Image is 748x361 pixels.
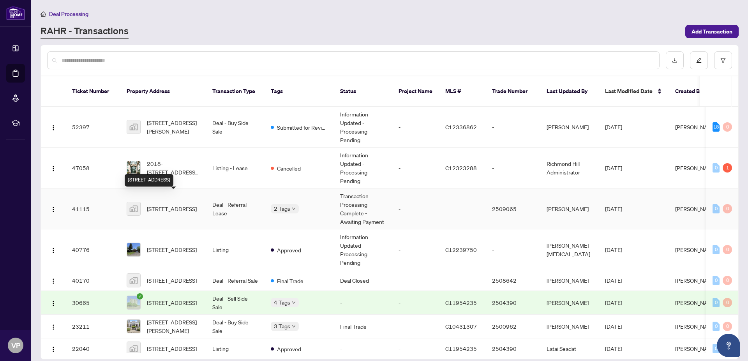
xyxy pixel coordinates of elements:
th: Last Updated By [540,76,599,107]
td: 30665 [66,291,120,315]
td: Deal - Sell Side Sale [206,291,265,315]
td: - [392,270,439,291]
img: Logo [50,278,56,284]
th: Created By [669,76,716,107]
a: RAHR - Transactions [41,25,129,39]
div: [STREET_ADDRESS] [125,174,173,187]
span: Submitted for Review [277,123,328,132]
div: 0 [723,204,732,213]
span: [DATE] [605,323,622,330]
img: thumbnail-img [127,161,140,174]
td: [PERSON_NAME] [540,188,599,229]
span: 4 Tags [274,298,290,307]
span: Approved [277,246,301,254]
span: [DATE] [605,246,622,253]
img: thumbnail-img [127,202,140,215]
span: [PERSON_NAME] [675,299,717,306]
span: C11954235 [445,299,477,306]
img: Logo [50,346,56,352]
td: - [334,291,392,315]
td: 23211 [66,315,120,338]
td: 22040 [66,338,120,359]
th: Transaction Type [206,76,265,107]
td: [PERSON_NAME][MEDICAL_DATA] [540,229,599,270]
th: Project Name [392,76,439,107]
div: 0 [713,163,720,173]
td: - [486,107,540,148]
td: 2509065 [486,188,540,229]
span: Add Transaction [692,25,732,38]
td: Deal - Buy Side Sale [206,315,265,338]
span: 2018-[STREET_ADDRESS][PERSON_NAME] [147,159,200,176]
span: [STREET_ADDRESS] [147,276,197,285]
img: Logo [50,125,56,131]
td: - [392,107,439,148]
td: 40170 [66,270,120,291]
span: [STREET_ADDRESS] [147,245,197,254]
span: Last Modified Date [605,87,653,95]
span: [STREET_ADDRESS] [147,298,197,307]
td: Deal - Referral Sale [206,270,265,291]
th: Tags [265,76,334,107]
td: Listing - Lease [206,148,265,188]
span: 3 Tags [274,322,290,331]
td: - [486,229,540,270]
img: thumbnail-img [127,342,140,355]
td: 2508642 [486,270,540,291]
td: 40776 [66,229,120,270]
span: [DATE] [605,277,622,284]
img: thumbnail-img [127,274,140,287]
div: 0 [713,245,720,254]
span: check-circle [137,293,143,299]
button: Logo [47,342,60,355]
span: down [292,324,296,328]
div: 0 [713,204,720,213]
span: [PERSON_NAME] [675,205,717,212]
span: [STREET_ADDRESS] [147,344,197,353]
div: 0 [713,298,720,307]
button: Add Transaction [685,25,739,38]
td: Latai Seadat [540,338,599,359]
td: 2504390 [486,338,540,359]
td: [PERSON_NAME] [540,315,599,338]
td: Deal - Buy Side Sale [206,107,265,148]
img: Logo [50,300,56,306]
span: [DATE] [605,123,622,130]
td: - [334,338,392,359]
td: Richmond Hill Administrator [540,148,599,188]
div: 0 [713,276,720,285]
span: [STREET_ADDRESS] [147,204,197,213]
td: Transaction Processing Complete - Awaiting Payment [334,188,392,229]
img: logo [6,6,25,20]
span: filter [720,58,726,63]
span: C12336862 [445,123,477,130]
img: Logo [50,166,56,172]
span: [PERSON_NAME] [675,164,717,171]
span: [PERSON_NAME] [675,123,717,130]
button: edit [690,51,708,69]
img: thumbnail-img [127,296,140,309]
button: Logo [47,274,60,287]
td: - [392,188,439,229]
span: home [41,11,46,17]
div: 18 [713,122,720,132]
span: [DATE] [605,299,622,306]
td: Listing [206,229,265,270]
span: [DATE] [605,205,622,212]
img: thumbnail-img [127,120,140,134]
span: [DATE] [605,345,622,352]
button: Open asap [717,334,740,357]
td: 47058 [66,148,120,188]
td: - [392,338,439,359]
td: Deal - Referral Lease [206,188,265,229]
th: Property Address [120,76,206,107]
span: Final Trade [277,276,303,285]
span: [STREET_ADDRESS][PERSON_NAME] [147,318,200,335]
td: 2504390 [486,291,540,315]
td: Deal Closed [334,270,392,291]
span: Cancelled [277,164,301,173]
td: Information Updated - Processing Pending [334,148,392,188]
td: 2500962 [486,315,540,338]
button: Logo [47,203,60,215]
div: 0 [723,276,732,285]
